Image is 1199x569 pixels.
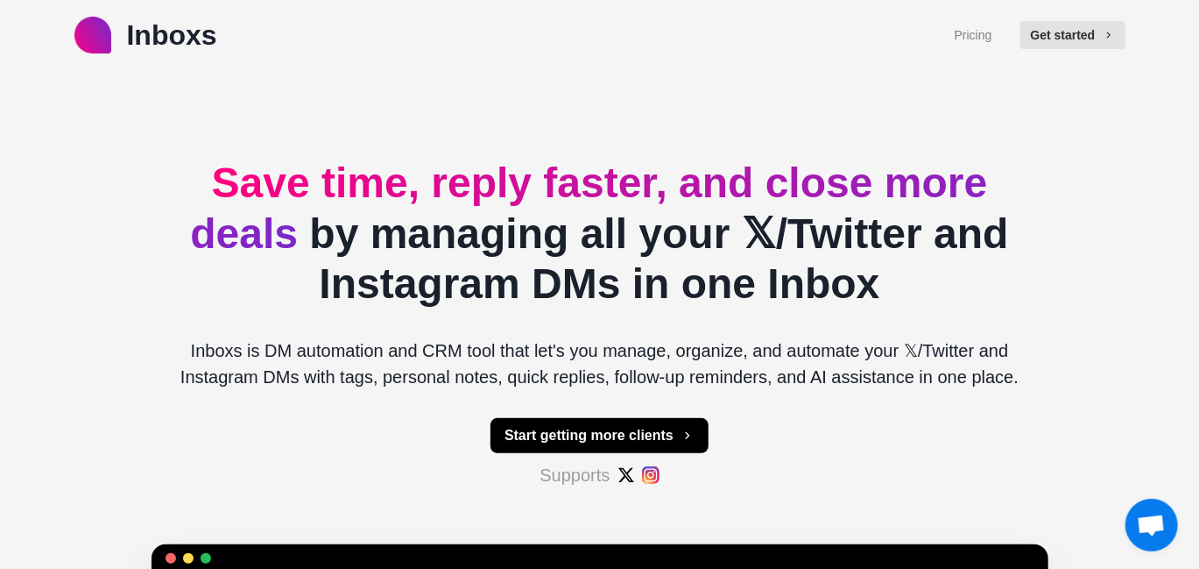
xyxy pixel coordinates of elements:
span: Save time, reply faster, and close more deals [190,160,987,257]
h2: by managing all your 𝕏/Twitter and Instagram DMs in one Inbox [166,158,1034,309]
a: Pricing [955,26,992,45]
p: Inboxs [127,14,217,56]
button: Start getting more clients [490,418,709,453]
a: logoInboxs [74,14,217,56]
button: Get started [1020,21,1125,49]
p: Supports [540,462,610,488]
img: # [642,466,659,484]
img: # [617,466,635,484]
p: Inboxs is DM automation and CRM tool that let's you manage, organize, and automate your 𝕏/Twitter... [166,338,1034,390]
div: Open chat [1125,499,1178,551]
img: logo [74,17,111,53]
